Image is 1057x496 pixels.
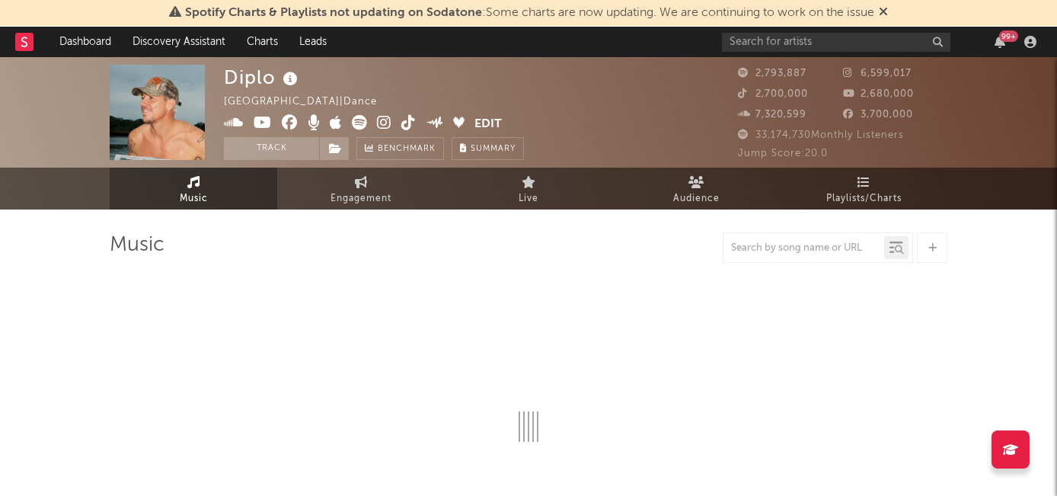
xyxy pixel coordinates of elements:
span: 2,700,000 [738,89,808,99]
span: Engagement [331,190,391,208]
span: 2,793,887 [738,69,806,78]
a: Discovery Assistant [122,27,236,57]
input: Search by song name or URL [723,242,884,254]
a: Leads [289,27,337,57]
a: Dashboard [49,27,122,57]
span: Music [180,190,208,208]
button: Edit [474,115,502,134]
button: 99+ [995,36,1005,48]
button: Summary [452,137,524,160]
span: Jump Score: 20.0 [738,149,828,158]
div: Diplo [224,65,302,90]
a: Audience [612,168,780,210]
span: 7,320,599 [738,110,806,120]
span: 3,700,000 [843,110,913,120]
a: Music [110,168,277,210]
span: 2,680,000 [843,89,914,99]
a: Engagement [277,168,445,210]
input: Search for artists [722,33,950,52]
span: Spotify Charts & Playlists not updating on Sodatone [185,7,482,19]
span: Summary [471,145,516,153]
span: 33,174,730 Monthly Listeners [738,130,904,140]
a: Live [445,168,612,210]
span: Audience [673,190,720,208]
span: 6,599,017 [843,69,912,78]
a: Benchmark [356,137,444,160]
div: 99 + [999,30,1018,42]
span: : Some charts are now updating. We are continuing to work on the issue [185,7,874,19]
button: Track [224,137,319,160]
span: Dismiss [879,7,888,19]
a: Playlists/Charts [780,168,947,210]
span: Benchmark [378,140,436,158]
span: Live [519,190,538,208]
span: Playlists/Charts [826,190,902,208]
div: [GEOGRAPHIC_DATA] | Dance [224,93,394,111]
a: Charts [236,27,289,57]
